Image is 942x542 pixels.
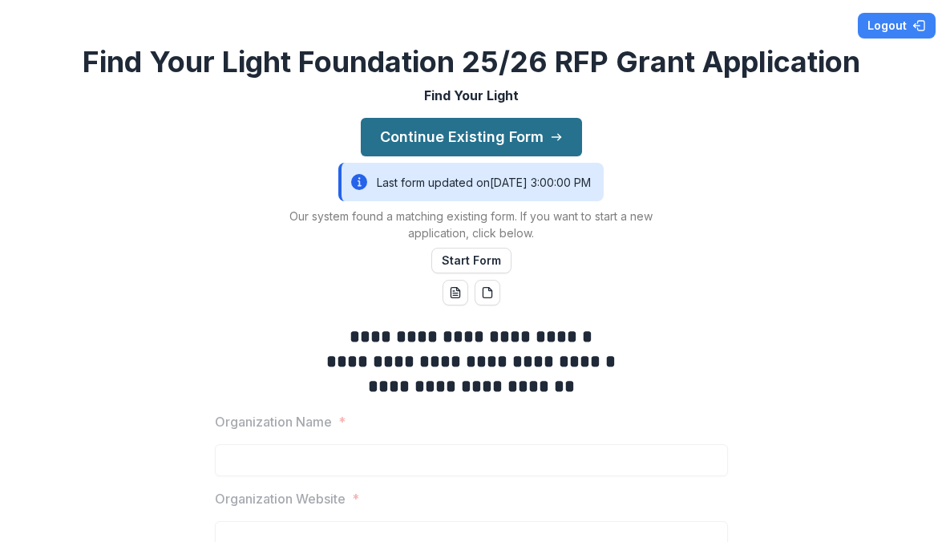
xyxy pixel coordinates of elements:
[83,45,860,79] h2: Find Your Light Foundation 25/26 RFP Grant Application
[475,280,500,305] button: pdf-download
[424,86,519,105] p: Find Your Light
[338,163,604,201] div: Last form updated on [DATE] 3:00:00 PM
[215,412,332,431] p: Organization Name
[431,248,511,273] button: Start Form
[443,280,468,305] button: word-download
[858,13,936,38] button: Logout
[215,489,346,508] p: Organization Website
[361,118,582,156] button: Continue Existing Form
[271,208,672,241] p: Our system found a matching existing form. If you want to start a new application, click below.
